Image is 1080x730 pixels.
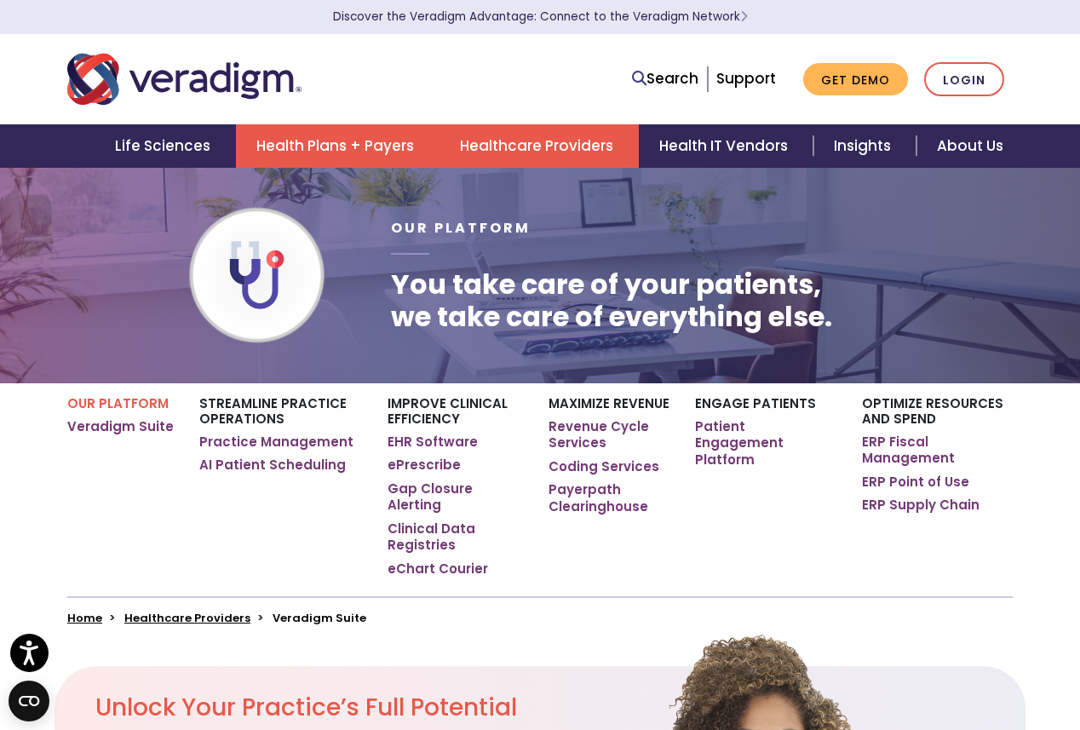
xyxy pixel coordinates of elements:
[388,520,523,554] a: Clinical Data Registries
[388,457,461,474] a: ePrescribe
[199,434,353,451] a: Practice Management
[333,9,748,25] a: Discover the Veradigm Advantage: Connect to the Veradigm NetworkLearn More
[639,124,813,168] a: Health IT Vendors
[95,693,621,722] h2: Unlock Your Practice’s Full Potential
[388,434,478,451] a: EHR Software
[549,481,669,514] a: Payerpath Clearinghouse
[813,124,916,168] a: Insights
[924,62,1004,97] a: Login
[124,610,250,626] a: Healthcare Providers
[916,124,1024,168] a: About Us
[862,434,1013,467] a: ERP Fiscal Management
[695,418,836,468] a: Patient Engagement Platform
[391,268,832,334] h1: You take care of your patients, we take care of everything else.
[439,124,639,168] a: Healthcare Providers
[67,610,102,626] a: Home
[549,418,669,451] a: Revenue Cycle Services
[803,63,908,96] a: Get Demo
[67,418,174,435] a: Veradigm Suite
[632,67,698,90] a: Search
[391,218,531,238] span: Our Platform
[753,624,1060,710] iframe: Drift Chat Widget
[236,124,439,168] a: Health Plans + Payers
[862,474,969,491] a: ERP Point of Use
[549,458,659,475] a: Coding Services
[388,560,488,578] a: eChart Courier
[740,9,748,25] span: Learn More
[716,68,776,89] a: Support
[67,51,302,107] img: Veradigm logo
[95,124,236,168] a: Life Sciences
[862,497,979,514] a: ERP Supply Chain
[388,480,523,514] a: Gap Closure Alerting
[9,681,49,721] button: Open CMP widget
[199,457,346,474] a: AI Patient Scheduling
